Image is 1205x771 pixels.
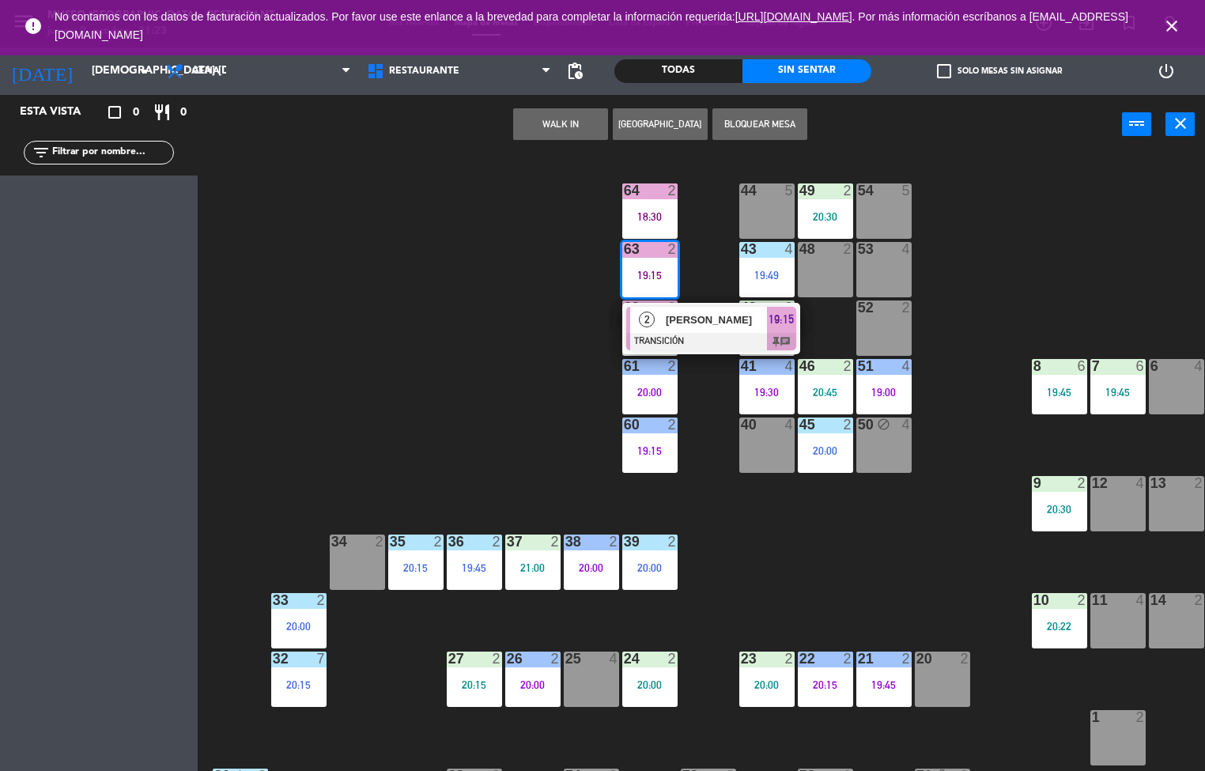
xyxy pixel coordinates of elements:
[492,535,501,549] div: 2
[1194,359,1203,373] div: 4
[1135,593,1145,607] div: 4
[739,679,795,690] div: 20:00
[55,10,1128,41] span: No contamos con los datos de facturación actualizados. Por favor use este enlance a la brevedad p...
[389,66,459,77] span: Restaurante
[565,62,584,81] span: pending_actions
[1092,476,1093,490] div: 12
[507,535,508,549] div: 37
[858,300,859,315] div: 52
[741,418,742,432] div: 40
[667,418,677,432] div: 2
[1150,476,1151,490] div: 13
[741,242,742,256] div: 43
[856,387,912,398] div: 19:00
[505,679,561,690] div: 20:00
[784,359,794,373] div: 4
[1092,710,1093,724] div: 1
[433,535,443,549] div: 2
[447,562,502,573] div: 19:45
[609,652,618,666] div: 4
[133,104,139,122] span: 0
[960,652,969,666] div: 2
[1033,593,1034,607] div: 10
[388,562,444,573] div: 20:15
[667,242,677,256] div: 2
[667,535,677,549] div: 2
[135,62,154,81] i: arrow_drop_down
[667,359,677,373] div: 2
[784,652,794,666] div: 2
[843,418,852,432] div: 2
[564,562,619,573] div: 20:00
[622,679,678,690] div: 20:00
[624,418,625,432] div: 60
[1128,114,1146,133] i: power_input
[1077,359,1086,373] div: 6
[858,359,859,373] div: 51
[448,535,449,549] div: 36
[937,64,951,78] span: check_box_outline_blank
[105,103,124,122] i: crop_square
[1135,359,1145,373] div: 6
[843,183,852,198] div: 2
[507,652,508,666] div: 26
[8,103,114,122] div: Esta vista
[550,535,560,549] div: 2
[798,445,853,456] div: 20:00
[622,445,678,456] div: 19:15
[858,652,859,666] div: 21
[316,652,326,666] div: 7
[1092,593,1093,607] div: 11
[916,652,917,666] div: 20
[784,242,794,256] div: 4
[784,183,794,198] div: 5
[739,387,795,398] div: 19:30
[55,10,1128,41] a: . Por más información escríbanos a [EMAIL_ADDRESS][DOMAIN_NAME]
[622,387,678,398] div: 20:00
[1077,476,1086,490] div: 2
[153,103,172,122] i: restaurant
[1092,359,1093,373] div: 7
[901,300,911,315] div: 2
[901,652,911,666] div: 2
[1194,593,1203,607] div: 2
[639,312,655,327] span: 2
[712,108,807,140] button: Bloquear Mesa
[1135,710,1145,724] div: 2
[1077,593,1086,607] div: 2
[550,652,560,666] div: 2
[32,143,51,162] i: filter_list
[901,418,911,432] div: 4
[735,10,852,23] a: [URL][DOMAIN_NAME]
[666,312,767,328] span: [PERSON_NAME]
[622,270,678,281] div: 19:15
[624,535,625,549] div: 39
[192,66,220,77] span: Cena
[273,593,274,607] div: 33
[1033,476,1034,490] div: 9
[505,562,561,573] div: 21:00
[1122,112,1151,136] button: power_input
[447,679,502,690] div: 20:15
[1162,17,1181,36] i: close
[901,183,911,198] div: 5
[622,211,678,222] div: 18:30
[316,593,326,607] div: 2
[180,104,187,122] span: 0
[843,652,852,666] div: 2
[1150,593,1151,607] div: 14
[858,242,859,256] div: 53
[24,17,43,36] i: error
[843,242,852,256] div: 2
[1165,112,1195,136] button: close
[1032,621,1087,632] div: 20:22
[624,183,625,198] div: 64
[742,59,871,83] div: Sin sentar
[667,652,677,666] div: 2
[331,535,332,549] div: 34
[741,652,742,666] div: 23
[271,679,327,690] div: 20:15
[877,418,890,431] i: block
